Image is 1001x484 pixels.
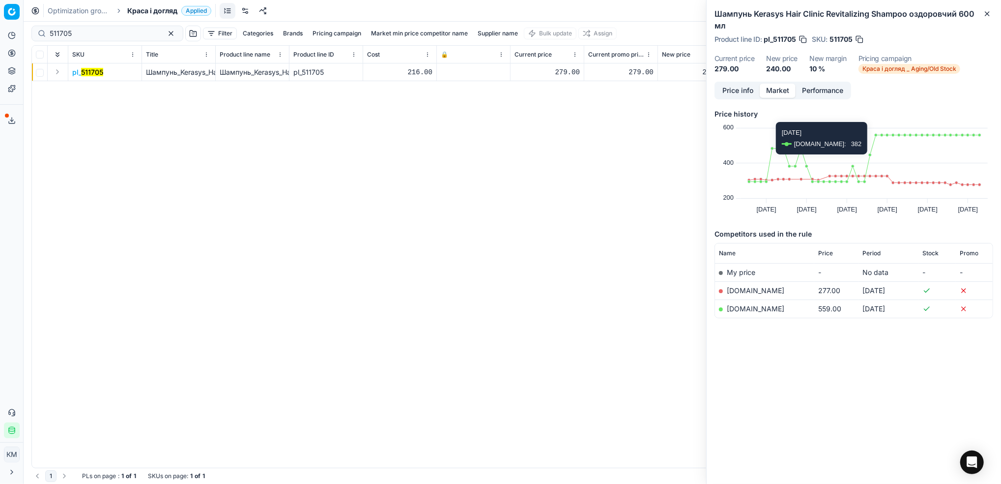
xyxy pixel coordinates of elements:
a: [DOMAIN_NAME] [727,304,784,313]
strong: of [126,472,132,480]
span: 🔒 [441,51,448,59]
span: Краса і доглядApplied [127,6,211,16]
td: - [919,263,956,281]
dt: New price [766,55,798,62]
span: КM [4,447,19,462]
span: Price [818,249,833,257]
text: 400 [723,159,734,166]
text: [DATE] [918,206,938,213]
dd: 10 % [809,64,847,74]
button: Pricing campaign [309,28,365,39]
button: Expand all [52,49,63,60]
strong: of [195,472,200,480]
dd: 240.00 [766,64,798,74]
strong: 1 [190,472,193,480]
span: SKUs on page : [148,472,188,480]
button: 1 [45,470,57,482]
span: Current price [515,51,552,59]
td: No data [858,263,919,281]
text: [DATE] [757,206,776,213]
span: Current promo price [588,51,644,59]
span: [DATE] [862,304,885,313]
span: 559.00 [818,304,841,313]
text: 600 [723,123,734,131]
button: pl_511705 [72,67,103,77]
button: Bulk update [524,28,576,39]
span: Name [719,249,736,257]
span: New price [662,51,690,59]
span: PLs on page [82,472,116,480]
span: [DATE] [862,286,885,295]
span: pl_ [72,67,103,77]
strong: 1 [121,472,124,480]
a: [DOMAIN_NAME] [727,286,784,295]
strong: 1 [202,472,205,480]
div: 240.00 [662,67,727,77]
span: Краса і догляд _ Aging/Old Stock [858,64,960,74]
button: Price info [716,84,760,98]
text: [DATE] [958,206,978,213]
button: Go to previous page [31,470,43,482]
h5: Price history [715,109,993,119]
h5: Competitors used in the rule [715,229,993,239]
button: Market [760,84,796,98]
button: Performance [796,84,850,98]
span: Cost [367,51,380,59]
input: Search by SKU or title [50,29,157,38]
span: Title [146,51,158,59]
span: Stock [923,249,939,257]
span: SKU [72,51,85,59]
nav: breadcrumb [48,6,211,16]
span: Period [862,249,881,257]
button: Market min price competitor name [367,28,472,39]
text: 200 [723,194,734,201]
span: Product line ID : [715,36,762,43]
span: Product line name [220,51,270,59]
strong: 1 [134,472,136,480]
nav: pagination [31,470,70,482]
text: [DATE] [837,206,857,213]
a: Optimization groups [48,6,111,16]
span: SKU : [812,36,828,43]
button: Go to next page [58,470,70,482]
button: Supplier name [474,28,522,39]
td: - [814,263,858,281]
text: [DATE] [797,206,817,213]
div: Open Intercom Messenger [960,451,984,474]
span: Краса і догляд [127,6,177,16]
div: 279.00 [588,67,654,77]
div: Шампунь_Kerasys_Hair_Clinic_Revitalizing_Shampoo_оздоровчий_600_мл [220,67,285,77]
span: Applied [181,6,211,16]
div: pl_511705 [293,67,359,77]
div: 216.00 [367,67,432,77]
button: Expand [52,66,63,78]
h2: Шампунь Kerasys Hair Clinic Revitalizing Shampoo оздоровчий 600 мл [715,8,993,31]
dt: Pricing campaign [858,55,960,62]
span: 511705 [829,34,853,44]
div: : [82,472,136,480]
dt: Current price [715,55,754,62]
button: Categories [239,28,277,39]
span: pl_511705 [764,34,796,44]
span: Шампунь_Kerasys_Hair_Clinic_Revitalizing_Shampoo_оздоровчий_600_мл [146,68,384,76]
span: 277.00 [818,286,840,295]
span: Promo [960,249,978,257]
div: 279.00 [515,67,580,77]
span: Product line ID [293,51,334,59]
mark: 511705 [81,68,103,76]
span: My price [727,268,755,276]
dd: 279.00 [715,64,754,74]
button: КM [4,447,20,462]
td: - [956,263,993,281]
dt: New margin [809,55,847,62]
button: Filter [203,28,237,39]
button: Assign [578,28,617,39]
button: Brands [279,28,307,39]
text: [DATE] [878,206,897,213]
